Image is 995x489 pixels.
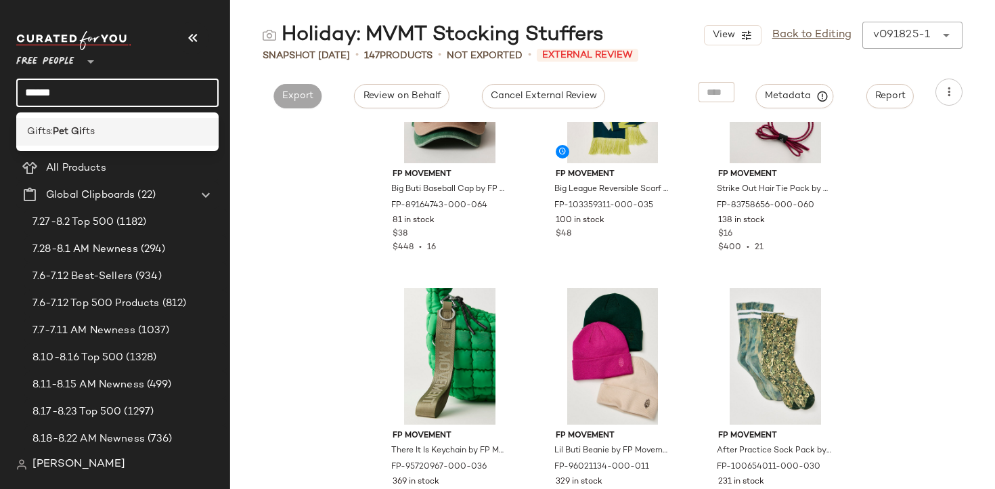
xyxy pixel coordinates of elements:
span: Report [875,91,906,102]
span: Global Clipboards [46,188,135,203]
span: 138 in stock [718,215,765,227]
span: (1297) [121,404,154,420]
span: Snapshot [DATE] [263,49,350,63]
span: 147 [364,51,380,61]
img: svg%3e [263,28,276,42]
img: 95720967_036_b [382,288,518,425]
span: [PERSON_NAME] [32,456,125,473]
span: 8.10-8.16 Top 500 [32,350,123,366]
span: Cancel External Review [490,91,597,102]
span: FP-89164743-000-064 [391,200,487,212]
span: Strike Out Hair Tie Pack by FP Movement at Free People in Red [717,184,831,196]
span: FP Movement [556,169,670,181]
span: Big Buti Baseball Cap by FP Movement at Free People in Red [391,184,506,196]
span: External Review [537,49,638,62]
b: Pet Gi [53,125,82,139]
button: Cancel External Review [482,84,605,108]
span: • [528,47,531,64]
div: Holiday: MVMT Stocking Stuffers [263,22,604,49]
div: v091825-1 [873,27,930,43]
img: cfy_white_logo.C9jOOHJF.svg [16,31,131,50]
button: View [704,25,761,45]
span: 21 [755,243,764,252]
button: Review on Behalf [354,84,449,108]
span: FP Movement [556,430,670,442]
span: Metadata [764,90,826,102]
span: 7.27-8.2 Top 500 [32,215,114,230]
span: fts [82,125,95,139]
button: Report [866,84,914,108]
button: Metadata [756,84,834,108]
span: • [741,243,755,252]
span: (736) [145,431,173,447]
span: 8.17-8.23 Top 500 [32,404,121,420]
span: Review on Behalf [362,91,441,102]
span: FP-103359311-000-035 [554,200,653,212]
span: 7.6-7.12 Top 500 Products [32,296,160,312]
span: All Products [46,161,106,176]
span: 369 in stock [393,476,439,488]
span: • [355,47,359,64]
span: 8.18-8.22 AM Newness [32,431,145,447]
span: 81 in stock [393,215,435,227]
span: Gifts: [27,125,53,139]
span: 100 in stock [556,215,604,227]
span: (22) [135,188,156,203]
span: $38 [393,228,407,240]
span: $48 [556,228,571,240]
span: 7.28-8.1 AM Newness [32,242,138,257]
span: FP-96021134-000-011 [554,461,649,473]
span: (812) [160,296,187,312]
span: 7.7-7.11 AM Newness [32,323,135,339]
img: svg%3e [16,459,27,470]
span: $16 [718,228,732,240]
span: 231 in stock [718,476,764,488]
span: • [438,47,441,64]
span: (499) [144,377,172,393]
span: Lil Buti Beanie by FP Movement at Free People in White [554,445,669,457]
span: (294) [138,242,166,257]
span: 8.11-8.15 AM Newness [32,377,144,393]
span: There It Is Keychain by FP Movement at Free People in [GEOGRAPHIC_DATA] [391,445,506,457]
span: Not Exported [447,49,523,63]
span: $400 [718,243,741,252]
span: FP-95720967-000-036 [391,461,487,473]
span: FP-83758656-000-060 [717,200,814,212]
span: Free People [16,46,74,70]
span: FP-100654011-000-030 [717,461,820,473]
img: 100654011_030_b [707,288,843,425]
span: Big League Reversible Scarf by FP Movement at Free People in [GEOGRAPHIC_DATA] [554,184,669,196]
img: 96021134_011_0 [545,288,681,425]
span: $448 [393,243,414,252]
span: FP Movement [718,430,833,442]
span: View [711,30,734,41]
span: • [414,243,427,252]
span: (1037) [135,323,170,339]
span: FP Movement [393,430,507,442]
span: (934) [133,269,162,284]
span: After Practice Sock Pack by FP Movement at Free People in [GEOGRAPHIC_DATA] [717,445,831,457]
div: Products [364,49,433,63]
a: Back to Editing [772,27,852,43]
span: (1182) [114,215,146,230]
span: 329 in stock [556,476,602,488]
span: (1328) [123,350,156,366]
span: 16 [427,243,436,252]
span: FP Movement [718,169,833,181]
span: 7.6-7.12 Best-Sellers [32,269,133,284]
span: FP Movement [393,169,507,181]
